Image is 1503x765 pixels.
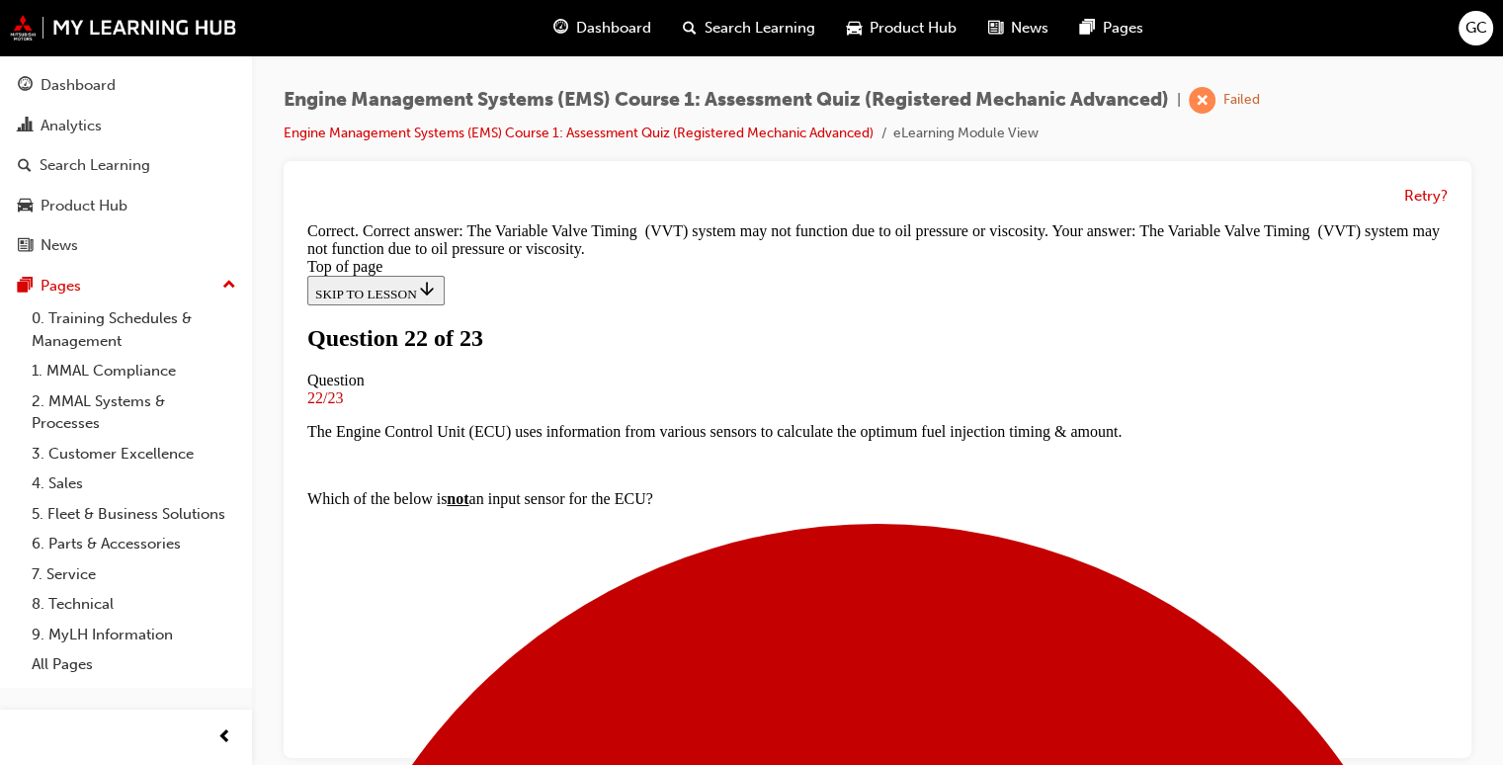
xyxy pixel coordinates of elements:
button: Retry? [1404,185,1448,208]
a: Analytics [8,108,244,144]
span: | [1177,89,1181,112]
span: news-icon [988,16,1003,41]
a: guage-iconDashboard [538,8,667,48]
span: SKIP TO LESSON [16,72,137,87]
button: GC [1459,11,1493,45]
a: 0. Training Schedules & Management [24,303,244,356]
div: Top of page [8,43,1148,61]
li: eLearning Module View [893,123,1039,145]
p: The Engine Control Unit (ECU) uses information from various sensors to calculate the optimum fuel... [8,209,1148,226]
span: car-icon [18,198,33,215]
button: DashboardAnalyticsSearch LearningProduct HubNews [8,63,244,268]
a: 7. Service [24,559,244,590]
span: chart-icon [18,118,33,135]
button: Pages [8,268,244,304]
span: search-icon [683,16,697,41]
a: car-iconProduct Hub [831,8,972,48]
a: 5. Fleet & Business Solutions [24,499,244,530]
div: Pages [41,275,81,297]
a: search-iconSearch Learning [667,8,831,48]
span: GC [1465,17,1487,40]
a: All Pages [24,649,244,680]
span: Engine Management Systems (EMS) Course 1: Assessment Quiz (Registered Mechanic Advanced) [284,89,1169,112]
span: Search Learning [705,17,815,40]
span: guage-icon [553,16,568,41]
img: mmal [10,15,237,41]
p: Which of the below is an input sensor for the ECU? [8,276,1148,294]
span: car-icon [847,16,862,41]
div: Failed [1223,91,1260,110]
span: guage-icon [18,77,33,95]
a: 6. Parts & Accessories [24,529,244,559]
a: 3. Customer Excellence [24,439,244,469]
span: Pages [1103,17,1143,40]
div: News [41,234,78,257]
h1: Question 22 of 23 [8,111,1148,137]
span: Product Hub [870,17,957,40]
span: pages-icon [1080,16,1095,41]
div: Analytics [41,115,102,137]
a: Engine Management Systems (EMS) Course 1: Assessment Quiz (Registered Mechanic Advanced) [284,125,874,141]
a: pages-iconPages [1064,8,1159,48]
div: Search Learning [40,154,150,177]
a: 2. MMAL Systems & Processes [24,386,244,439]
div: Dashboard [41,74,116,97]
span: prev-icon [217,725,232,750]
a: news-iconNews [972,8,1064,48]
div: Question [8,157,1148,175]
span: learningRecordVerb_FAIL-icon [1189,87,1215,114]
a: Product Hub [8,188,244,224]
div: Product Hub [41,195,127,217]
span: news-icon [18,237,33,255]
a: 9. MyLH Information [24,620,244,650]
a: 8. Technical [24,589,244,620]
button: SKIP TO LESSON [8,61,145,91]
a: Search Learning [8,147,244,184]
span: Dashboard [576,17,651,40]
span: pages-icon [18,278,33,296]
span: up-icon [222,273,236,298]
u: not [147,276,169,293]
a: News [8,227,244,264]
span: search-icon [18,157,32,175]
a: Dashboard [8,67,244,104]
div: 22/23 [8,175,1148,193]
span: News [1011,17,1048,40]
a: 1. MMAL Compliance [24,356,244,386]
div: Correct. Correct answer: The Variable Valve Timing (VVT) system may not function due to oil press... [8,8,1148,43]
a: 4. Sales [24,468,244,499]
